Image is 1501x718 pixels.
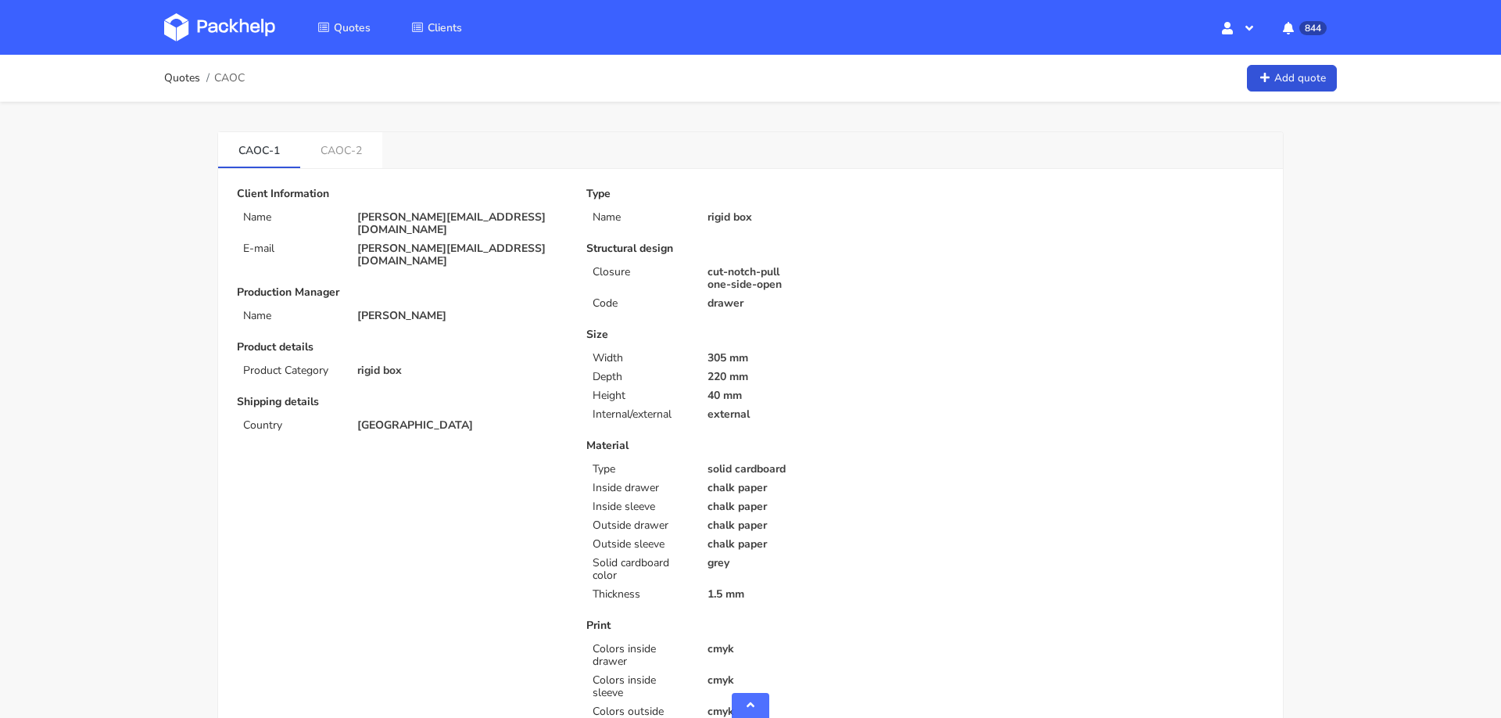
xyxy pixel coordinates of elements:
[708,371,915,383] p: 220 mm
[243,310,339,322] p: Name
[237,341,564,354] p: Product details
[334,20,371,35] span: Quotes
[586,440,914,452] p: Material
[708,519,915,532] p: chalk paper
[164,63,245,94] nav: breadcrumb
[708,674,915,687] p: cmyk
[593,501,688,513] p: Inside sleeve
[708,408,915,421] p: external
[708,297,915,310] p: drawer
[593,408,688,421] p: Internal/external
[164,72,200,84] a: Quotes
[1299,21,1327,35] span: 844
[243,419,339,432] p: Country
[593,519,688,532] p: Outside drawer
[237,286,564,299] p: Production Manager
[593,674,688,699] p: Colors inside sleeve
[237,188,564,200] p: Client Information
[357,211,564,236] p: [PERSON_NAME][EMAIL_ADDRESS][DOMAIN_NAME]
[237,396,564,408] p: Shipping details
[243,242,339,255] p: E-mail
[593,371,688,383] p: Depth
[586,188,914,200] p: Type
[299,13,389,41] a: Quotes
[392,13,481,41] a: Clients
[593,538,688,551] p: Outside sleeve
[357,364,564,377] p: rigid box
[593,588,688,601] p: Thickness
[593,352,688,364] p: Width
[593,643,688,668] p: Colors inside drawer
[1270,13,1337,41] button: 844
[708,705,915,718] p: cmyk
[586,242,914,255] p: Structural design
[357,242,564,267] p: [PERSON_NAME][EMAIL_ADDRESS][DOMAIN_NAME]
[593,557,688,582] p: Solid cardboard color
[164,13,275,41] img: Dashboard
[593,482,688,494] p: Inside drawer
[593,390,688,402] p: Height
[357,419,564,432] p: [GEOGRAPHIC_DATA]
[708,482,915,494] p: chalk paper
[243,211,339,224] p: Name
[214,72,245,84] span: CAOC
[357,310,564,322] p: [PERSON_NAME]
[708,557,915,569] p: grey
[593,463,688,476] p: Type
[593,211,688,224] p: Name
[708,588,915,601] p: 1.5 mm
[586,619,914,632] p: Print
[300,132,382,167] a: CAOC-2
[428,20,462,35] span: Clients
[593,266,688,278] p: Closure
[708,643,915,655] p: cmyk
[708,266,915,278] p: cut-notch-pull
[586,328,914,341] p: Size
[708,463,915,476] p: solid cardboard
[708,278,915,291] p: one-side-open
[708,538,915,551] p: chalk paper
[708,352,915,364] p: 305 mm
[708,211,915,224] p: rigid box
[243,364,339,377] p: Product Category
[218,132,300,167] a: CAOC-1
[593,297,688,310] p: Code
[1247,65,1337,92] a: Add quote
[708,501,915,513] p: chalk paper
[708,390,915,402] p: 40 mm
